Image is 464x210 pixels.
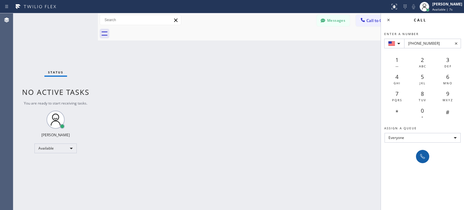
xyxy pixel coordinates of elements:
[394,81,401,85] span: GHI
[384,126,417,130] span: Assign a queue
[421,56,424,63] span: 2
[385,133,461,143] div: Everyone
[100,15,181,25] input: Search
[22,87,89,97] span: No active tasks
[366,18,398,23] span: Call to Customer
[419,98,426,102] span: TUV
[395,73,398,80] span: 4
[395,64,399,68] span: —
[446,90,449,97] span: 9
[432,2,462,7] div: [PERSON_NAME]
[421,115,424,119] span: +
[446,56,449,63] span: 3
[392,98,402,102] span: PQRS
[432,7,453,11] span: Available | 7s
[24,101,87,106] span: You are ready to start receiving tasks.
[421,90,424,97] span: 8
[414,18,427,23] span: Call
[444,64,452,68] span: DEF
[395,56,398,63] span: 1
[317,15,350,26] button: Messages
[356,15,402,26] button: Call to Customer
[443,81,453,85] span: MNO
[384,32,419,36] span: Enter a number
[419,64,426,68] span: ABC
[421,73,424,80] span: 5
[34,144,77,153] div: Available
[446,73,449,80] span: 6
[420,81,426,85] span: JKL
[421,107,424,114] span: 0
[395,90,398,97] span: 7
[446,108,449,116] span: #
[443,98,453,102] span: WXYZ
[41,132,70,137] div: [PERSON_NAME]
[48,70,63,74] span: Status
[409,2,418,11] button: Mute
